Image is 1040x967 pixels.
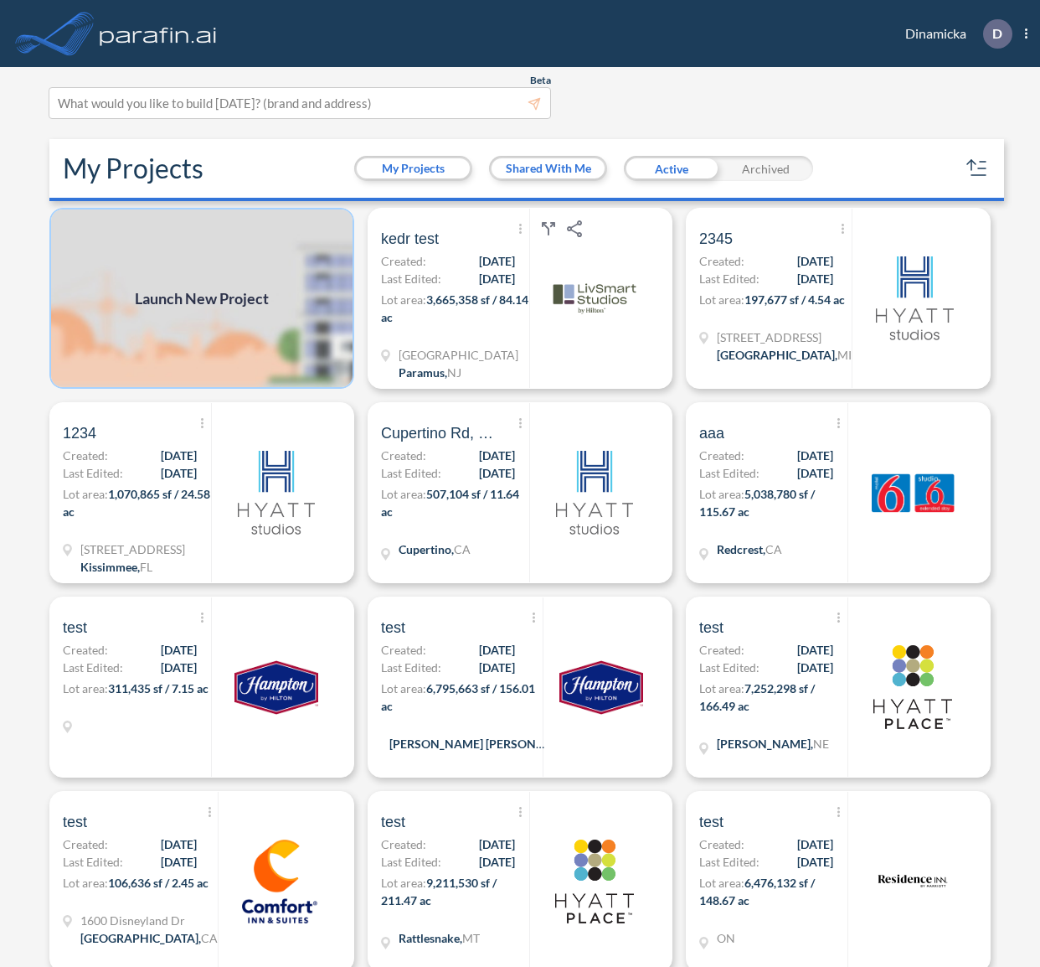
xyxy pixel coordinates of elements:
span: CA [454,542,471,556]
span: 9632 68th St [717,328,852,346]
a: Cupertino Rd, Cupertino, [GEOGRAPHIC_DATA]Created:[DATE]Last Edited:[DATE]Lot area:507,104 sf / 1... [361,402,679,583]
span: Created: [381,252,426,270]
div: South Haven, MI [717,346,852,364]
span: Created: [381,835,426,853]
span: Lot area: [699,876,744,890]
span: [DATE] [797,835,833,853]
p: D [992,26,1002,41]
span: Beta [530,74,551,87]
span: MI [837,348,852,362]
button: sort [964,155,991,182]
span: 2345 [699,229,733,249]
img: logo [553,840,636,923]
span: [DATE] [797,464,833,482]
img: logo [234,645,318,729]
span: [DATE] [479,641,515,659]
span: Cupertino , [399,542,454,556]
img: logo [873,256,956,340]
span: Lot area: [381,292,426,307]
span: Created: [699,252,744,270]
span: [PERSON_NAME] [PERSON_NAME] , [389,737,582,751]
span: Created: [699,447,744,464]
span: 5,038,780 sf / 115.67 ac [699,487,815,519]
span: Created: [381,641,426,659]
span: Lot area: [699,487,744,501]
div: Cupertino, CA [399,540,471,558]
span: [DATE] [797,252,833,270]
span: [GEOGRAPHIC_DATA] , [80,931,201,945]
span: Last Edited: [699,853,759,871]
span: CA [765,542,782,556]
span: Lot area: [699,681,744,696]
span: test [381,812,405,832]
span: Last Edited: [63,464,123,482]
span: 1600 Disneyland Dr [80,912,218,929]
span: MT [462,931,480,945]
img: logo [234,451,318,535]
a: testCreated:[DATE]Last Edited:[DATE]Lot area:6,795,663 sf / 156.01 ac[PERSON_NAME] [PERSON_NAME],... [361,597,679,778]
span: 9,211,530 sf / 211.47 ac [381,876,497,908]
span: test [699,812,723,832]
div: Kissimmee, FL [80,558,152,576]
span: Created: [699,835,744,853]
span: FL [140,560,152,574]
span: Rattlesnake , [399,931,462,945]
span: [DATE] [161,641,197,659]
span: [DATE] [161,464,197,482]
span: Lot area: [381,487,426,501]
span: [DATE] [479,447,515,464]
span: Last Edited: [699,270,759,287]
span: [DATE] [161,447,197,464]
span: 1234 [63,423,96,443]
img: logo [238,840,322,923]
span: test [699,618,723,638]
span: 3,665,358 sf / 84.14 ac [381,292,528,324]
img: logo [871,451,955,535]
span: [DATE] [479,659,515,676]
a: kedr testCreated:[DATE]Last Edited:[DATE]Lot area:3,665,358 sf / 84.14 ac[GEOGRAPHIC_DATA]Paramus... [361,208,679,389]
button: My Projects [357,158,470,178]
img: add [49,208,354,389]
a: 1234Created:[DATE]Last Edited:[DATE]Lot area:1,070,865 sf / 24.58 ac[STREET_ADDRESS]Kissimmee,FLlogo [43,402,361,583]
span: 507,104 sf / 11.64 ac [381,487,519,519]
div: Archived [718,156,813,181]
div: Redcrest, CA [717,540,782,558]
span: [DATE] [797,270,833,287]
a: testCreated:[DATE]Last Edited:[DATE]Lot area:311,435 sf / 7.15 aclogo [43,597,361,778]
span: [DATE] [797,641,833,659]
img: logo [553,451,636,535]
span: Last Edited: [381,464,441,482]
span: 1,070,865 sf / 24.58 ac [63,487,210,519]
img: logo [553,256,636,340]
span: NJ [447,365,461,380]
span: Kissimmee , [80,560,140,574]
span: test [381,618,405,638]
span: Last Edited: [699,659,759,676]
span: [DATE] [161,659,197,676]
span: Cupertino Rd, Cupertino, CA [381,423,498,443]
span: [GEOGRAPHIC_DATA] , [717,348,837,362]
span: [DATE] [161,853,197,871]
span: Lot area: [63,487,108,501]
h2: My Projects [63,153,203,184]
span: Last Edited: [699,464,759,482]
span: Lot area: [63,876,108,890]
span: NE [813,737,829,751]
span: test [63,618,87,638]
span: Launch New Project [135,287,269,310]
span: [DATE] [479,252,515,270]
span: Last Edited: [63,853,123,871]
span: [DATE] [161,835,197,853]
span: Paramus , [399,365,447,380]
img: logo [96,17,220,50]
span: Lot area: [699,292,744,307]
div: Rattlesnake, MT [399,929,480,947]
div: Active [624,156,718,181]
a: 2345Created:[DATE]Last Edited:[DATE]Lot area:197,677 sf / 4.54 ac[STREET_ADDRESS][GEOGRAPHIC_DATA... [679,208,997,389]
span: 106,636 sf / 2.45 ac [108,876,209,890]
span: [DATE] [479,464,515,482]
div: Lamar, NE [717,735,829,752]
span: test [63,812,87,832]
span: aaa [699,423,724,443]
span: CA [201,931,218,945]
